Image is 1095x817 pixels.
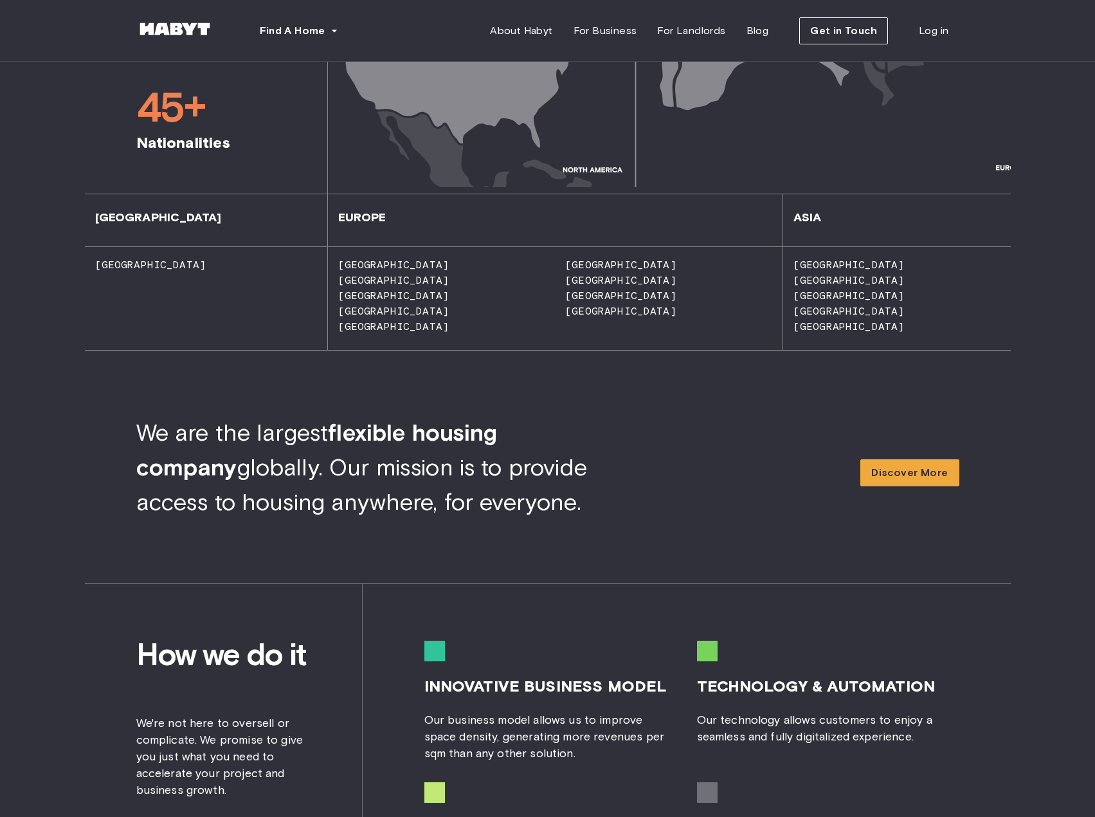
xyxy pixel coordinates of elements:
[647,18,736,44] a: For Landlords
[919,23,948,39] span: Log in
[555,305,676,317] span: [GEOGRAPHIC_DATA]
[328,289,449,302] span: [GEOGRAPHIC_DATA]
[783,274,905,286] span: [GEOGRAPHIC_DATA]
[328,305,449,317] span: [GEOGRAPHIC_DATA]
[136,133,276,152] span: Nationalities
[799,17,888,44] button: Get in Touch
[136,418,587,516] span: We are the largest globally. Our mission is to provide access to housing anywhere, for everyone.
[136,23,213,35] img: Habyt
[574,23,637,39] span: For Business
[909,18,959,44] a: Log in
[328,210,386,225] span: Europe
[860,459,959,486] a: Discover More
[136,715,311,798] span: We're not here to oversell or complicate. We promise to give you just what you need to accelerate...
[783,305,905,317] span: [GEOGRAPHIC_DATA]
[783,320,905,333] span: [GEOGRAPHIC_DATA]
[328,274,449,286] span: [GEOGRAPHIC_DATA]
[555,259,676,271] span: [GEOGRAPHIC_DATA]
[555,289,676,302] span: [GEOGRAPHIC_DATA]
[697,713,932,744] span: Our technology allows customers to enjoy a seamless and fully digitalized experience.
[490,23,552,39] span: About Habyt
[328,320,449,333] span: [GEOGRAPHIC_DATA]
[783,289,905,302] span: [GEOGRAPHIC_DATA]
[85,259,206,271] span: [GEOGRAPHIC_DATA]
[249,18,348,44] button: Find A Home
[563,18,647,44] a: For Business
[697,677,935,695] span: technology & automation
[810,23,877,39] span: Get in Touch
[424,713,664,760] span: Our business model allows us to improve space density, generating more revenues per sqm than any ...
[424,677,667,695] span: innovative business model
[871,465,948,481] span: Discover More
[328,259,449,271] span: [GEOGRAPHIC_DATA]
[136,82,276,133] span: 45+
[657,23,725,39] span: For Landlords
[260,23,325,39] span: Find A Home
[783,259,905,271] span: [GEOGRAPHIC_DATA]
[783,210,822,225] span: Asia
[736,18,779,44] a: Blog
[747,23,769,39] span: Blog
[555,274,676,286] span: [GEOGRAPHIC_DATA]
[480,18,563,44] a: About Habyt
[85,210,222,225] span: [GEOGRAPHIC_DATA]
[136,636,311,674] span: How we do it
